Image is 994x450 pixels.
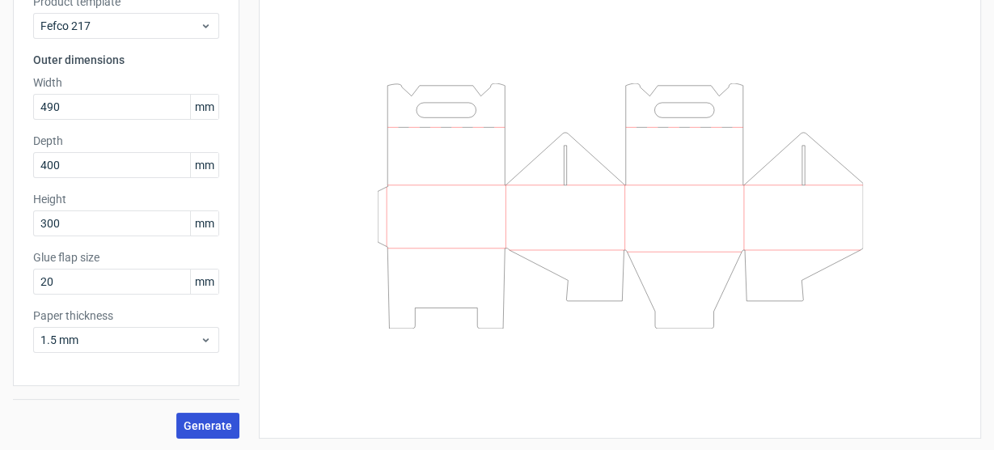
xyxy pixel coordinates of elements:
span: Generate [184,420,232,431]
button: Generate [176,413,239,439]
span: mm [190,270,218,294]
span: mm [190,211,218,236]
label: Height [33,191,219,207]
label: Width [33,74,219,91]
label: Paper thickness [33,308,219,324]
label: Depth [33,133,219,149]
span: mm [190,153,218,177]
span: 1.5 mm [40,332,200,348]
span: mm [190,95,218,119]
h3: Outer dimensions [33,52,219,68]
span: Fefco 217 [40,18,200,34]
label: Glue flap size [33,249,219,265]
